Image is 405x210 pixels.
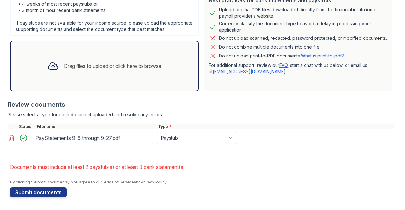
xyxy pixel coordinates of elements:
a: [EMAIL_ADDRESS][DOMAIN_NAME] [213,69,286,74]
div: Upload original PDF files downloaded directly from the financial institution or payroll provider’... [219,7,387,19]
div: Status [18,124,35,129]
div: Type [157,124,395,129]
div: Drag files to upload or click here to browse [64,62,161,70]
div: Please select a type for each document uploaded and resolve any errors. [8,111,395,118]
li: Documents must include at least 2 paystub(s) or at least 3 bank statement(s) [10,161,395,173]
div: PayStatements 9-6 through 9-27.pdf [35,133,154,143]
div: Do not combine multiple documents into one file. [219,43,321,51]
a: Privacy Policy. [141,180,167,184]
a: What is print-to-pdf? [301,53,344,58]
p: Do not upload print-to-PDF documents. [219,53,344,59]
div: Correctly classify the document type to avoid a delay in processing your application. [219,21,387,33]
div: Filename [35,124,157,129]
button: Submit documents [10,187,67,197]
div: Do not upload scanned, redacted, password protected, or modified documents. [219,34,387,42]
p: For additional support, review our , start a chat with us below, or email us at [209,62,387,75]
div: By clicking "Submit Documents," you agree to our and [10,180,395,185]
a: FAQ [279,63,288,68]
a: Terms of Service [102,180,134,184]
div: Review documents [8,100,395,109]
